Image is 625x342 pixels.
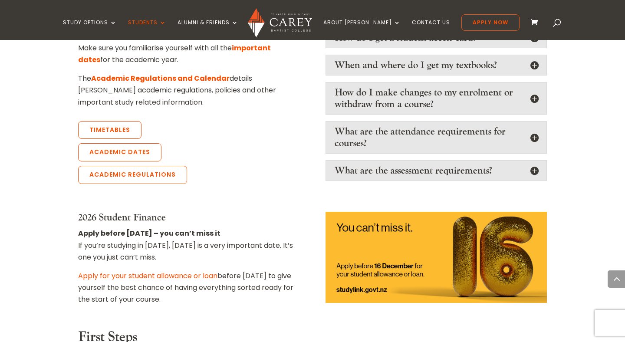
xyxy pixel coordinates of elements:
[78,228,220,238] strong: Apply before [DATE] – you can’t miss it
[78,121,141,139] a: Timetables
[178,20,238,40] a: Alumni & Friends
[78,227,299,270] p: If you’re studying in [DATE], [DATE] is a very important date. It’s one you just can’t miss.
[78,42,299,72] p: Make sure you familiarise yourself with all the for the academic year.
[78,270,299,306] p: before [DATE] to give yourself the best chance of having everything sorted ready for the start of...
[335,126,538,149] h5: What are the attendance requirements for courses?
[78,271,217,281] a: Apply for your student allowance or loan
[326,212,547,303] img: StudyLink Provider banners-730x300
[335,87,538,110] h5: How do I make changes to my enrolment or withdraw from a course?
[128,20,166,40] a: Students
[63,20,117,40] a: Study Options
[78,166,187,184] a: Academic Regulations
[335,165,538,176] h5: What are the assessment requirements?
[412,20,450,40] a: Contact Us
[335,59,538,71] h5: When and where do I get my textbooks?
[78,72,299,108] p: The details [PERSON_NAME] academic regulations, policies and other important study related inform...
[248,8,312,37] img: Carey Baptist College
[335,32,538,43] h5: How do I get a student access card?
[323,20,401,40] a: About [PERSON_NAME]
[78,212,299,227] h4: 2026 Student Finance
[461,14,520,31] a: Apply Now
[78,143,161,161] a: Academic Dates
[91,73,230,83] a: Academic Regulations and Calendar
[326,296,547,306] a: StudyLink Provider banners-730x300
